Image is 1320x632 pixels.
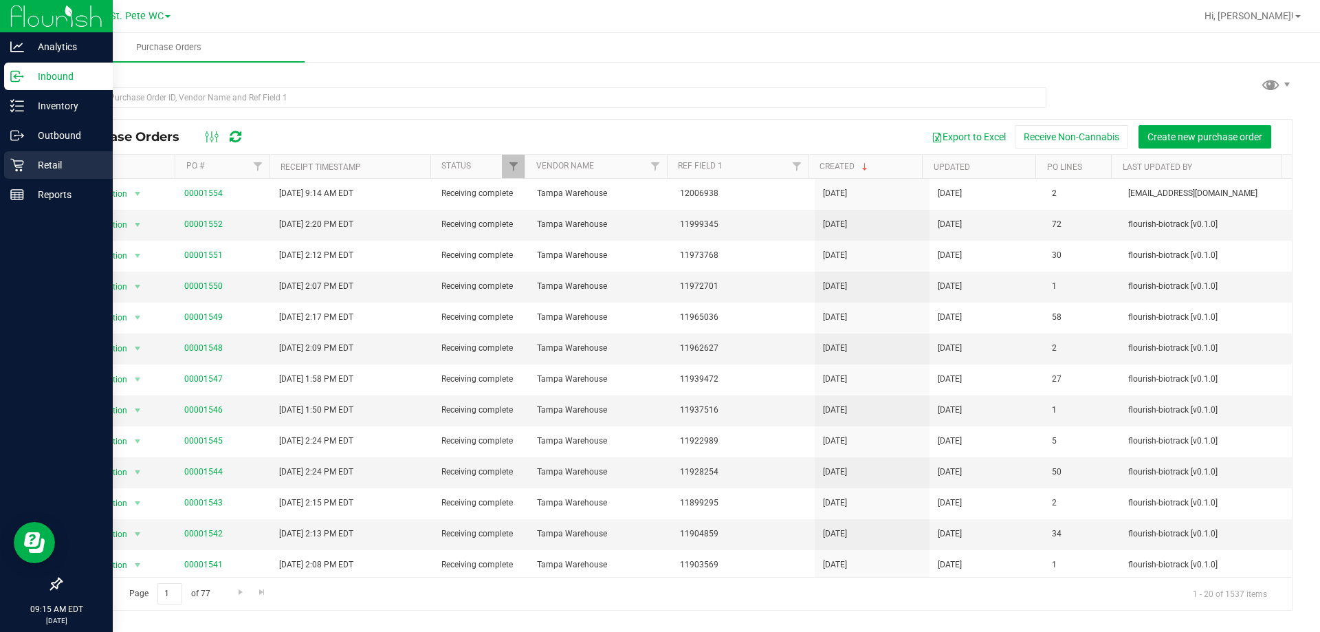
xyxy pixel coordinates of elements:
[441,558,520,571] span: Receiving complete
[680,466,806,479] span: 11928254
[1052,373,1112,386] span: 27
[184,343,223,353] a: 00001548
[247,155,269,178] a: Filter
[1052,497,1112,510] span: 2
[279,497,353,510] span: [DATE] 2:15 PM EDT
[441,280,520,293] span: Receiving complete
[823,497,847,510] span: [DATE]
[537,558,663,571] span: Tampa Warehouse
[536,161,594,171] a: Vendor Name
[10,129,24,142] inline-svg: Outbound
[279,311,353,324] span: [DATE] 2:17 PM EDT
[1052,280,1112,293] span: 1
[184,374,223,384] a: 00001547
[823,558,847,571] span: [DATE]
[184,529,223,538] a: 00001542
[680,280,806,293] span: 11972701
[823,373,847,386] span: [DATE]
[823,435,847,448] span: [DATE]
[1128,280,1284,293] span: flourish-biotrack [v0.1.0]
[823,187,847,200] span: [DATE]
[14,522,55,563] iframe: Resource center
[678,161,723,171] a: Ref Field 1
[129,215,146,235] span: select
[24,127,107,144] p: Outbound
[1128,466,1284,479] span: flourish-biotrack [v0.1.0]
[934,162,970,172] a: Updated
[252,583,272,602] a: Go to the last page
[71,162,170,172] div: Actions
[279,558,353,571] span: [DATE] 2:08 PM EDT
[537,218,663,231] span: Tampa Warehouse
[129,463,146,482] span: select
[6,603,107,615] p: 09:15 AM EDT
[823,527,847,541] span: [DATE]
[280,162,361,172] a: Receipt Timestamp
[1128,558,1284,571] span: flourish-biotrack [v0.1.0]
[184,281,223,291] a: 00001550
[1123,162,1192,172] a: Last Updated By
[1128,435,1284,448] span: flourish-biotrack [v0.1.0]
[279,435,353,448] span: [DATE] 2:24 PM EDT
[1182,583,1278,604] span: 1 - 20 of 1537 items
[118,41,220,54] span: Purchase Orders
[279,249,353,262] span: [DATE] 2:12 PM EDT
[823,249,847,262] span: [DATE]
[118,583,221,604] span: Page of 77
[184,467,223,477] a: 00001544
[129,494,146,513] span: select
[938,218,962,231] span: [DATE]
[537,280,663,293] span: Tampa Warehouse
[680,497,806,510] span: 11899295
[279,218,353,231] span: [DATE] 2:20 PM EDT
[184,219,223,229] a: 00001552
[441,187,520,200] span: Receiving complete
[680,527,806,541] span: 11904859
[129,556,146,575] span: select
[441,311,520,324] span: Receiving complete
[680,373,806,386] span: 11939472
[537,404,663,417] span: Tampa Warehouse
[938,311,962,324] span: [DATE]
[643,155,666,178] a: Filter
[441,435,520,448] span: Receiving complete
[6,615,107,626] p: [DATE]
[10,158,24,172] inline-svg: Retail
[938,435,962,448] span: [DATE]
[24,186,107,203] p: Reports
[938,497,962,510] span: [DATE]
[680,311,806,324] span: 11965036
[1047,162,1082,172] a: PO Lines
[24,157,107,173] p: Retail
[1128,527,1284,541] span: flourish-biotrack [v0.1.0]
[1128,311,1284,324] span: flourish-biotrack [v0.1.0]
[537,342,663,355] span: Tampa Warehouse
[184,560,223,569] a: 00001541
[441,404,520,417] span: Receiving complete
[129,401,146,420] span: select
[537,527,663,541] span: Tampa Warehouse
[938,342,962,355] span: [DATE]
[10,188,24,201] inline-svg: Reports
[1052,404,1112,417] span: 1
[823,466,847,479] span: [DATE]
[184,250,223,260] a: 00001551
[938,527,962,541] span: [DATE]
[24,68,107,85] p: Inbound
[1052,187,1112,200] span: 2
[680,342,806,355] span: 11962627
[938,187,962,200] span: [DATE]
[1052,527,1112,541] span: 34
[129,246,146,265] span: select
[1128,218,1284,231] span: flourish-biotrack [v0.1.0]
[823,280,847,293] span: [DATE]
[279,187,353,200] span: [DATE] 9:14 AM EDT
[1128,404,1284,417] span: flourish-biotrack [v0.1.0]
[786,155,808,178] a: Filter
[1052,218,1112,231] span: 72
[537,249,663,262] span: Tampa Warehouse
[938,373,962,386] span: [DATE]
[441,249,520,262] span: Receiving complete
[537,466,663,479] span: Tampa Warehouse
[441,497,520,510] span: Receiving complete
